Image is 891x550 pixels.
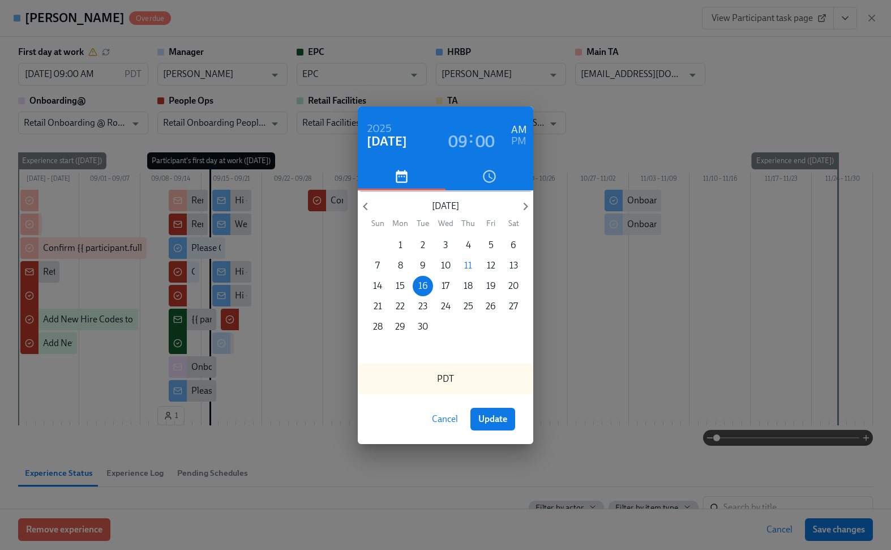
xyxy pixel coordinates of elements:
[390,255,410,276] button: 8
[458,296,478,317] button: 25
[413,296,433,317] button: 23
[511,136,527,147] button: PM
[476,131,495,152] h3: 00
[374,300,382,313] p: 21
[418,280,428,292] p: 16
[511,121,527,139] h6: AM
[503,276,524,296] button: 20
[509,259,518,272] p: 13
[421,239,425,251] p: 2
[481,218,501,229] span: Fri
[464,300,473,313] p: 25
[358,364,533,394] div: PDT
[435,235,456,255] button: 3
[441,300,451,313] p: 24
[503,218,524,229] span: Sat
[441,259,451,272] p: 10
[458,235,478,255] button: 4
[367,317,388,337] button: 28
[367,136,407,147] button: [DATE]
[390,218,410,229] span: Mon
[481,235,501,255] button: 5
[390,317,410,337] button: 29
[486,300,496,313] p: 26
[509,300,518,313] p: 27
[448,136,468,147] button: 09
[420,259,426,272] p: 9
[503,235,524,255] button: 6
[481,276,501,296] button: 19
[413,218,433,229] span: Tue
[367,255,388,276] button: 7
[458,276,478,296] button: 18
[464,259,472,272] p: 11
[466,239,471,251] p: 4
[503,296,524,317] button: 27
[373,321,383,333] p: 28
[418,300,427,313] p: 23
[399,239,402,251] p: 1
[476,136,495,147] button: 00
[413,276,433,296] button: 16
[511,133,526,151] h6: PM
[489,239,494,251] p: 5
[458,218,478,229] span: Thu
[367,296,388,317] button: 21
[390,296,410,317] button: 22
[432,413,458,425] span: Cancel
[470,408,515,430] button: Update
[481,255,501,276] button: 12
[503,255,524,276] button: 13
[398,259,403,272] p: 8
[418,321,428,333] p: 30
[481,296,501,317] button: 26
[413,255,433,276] button: 9
[458,255,478,276] button: 11
[367,123,392,135] button: 2025
[396,280,405,292] p: 15
[435,255,456,276] button: 10
[367,276,388,296] button: 14
[443,239,448,251] p: 3
[448,131,468,152] h3: 09
[396,300,405,313] p: 22
[367,120,392,138] h6: 2025
[390,276,410,296] button: 15
[469,127,473,147] h3: :
[375,259,380,272] p: 7
[390,235,410,255] button: 1
[511,239,516,251] p: 6
[464,280,473,292] p: 18
[367,218,388,229] span: Sun
[435,218,456,229] span: Wed
[435,296,456,317] button: 24
[373,200,517,212] p: [DATE]
[395,321,405,333] p: 29
[478,413,507,425] span: Update
[424,408,466,430] button: Cancel
[508,280,519,292] p: 20
[373,280,382,292] p: 14
[511,125,527,136] button: AM
[487,259,495,272] p: 12
[413,235,433,255] button: 2
[442,280,449,292] p: 17
[413,317,433,337] button: 30
[486,280,496,292] p: 19
[367,133,407,150] h4: [DATE]
[435,276,456,296] button: 17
